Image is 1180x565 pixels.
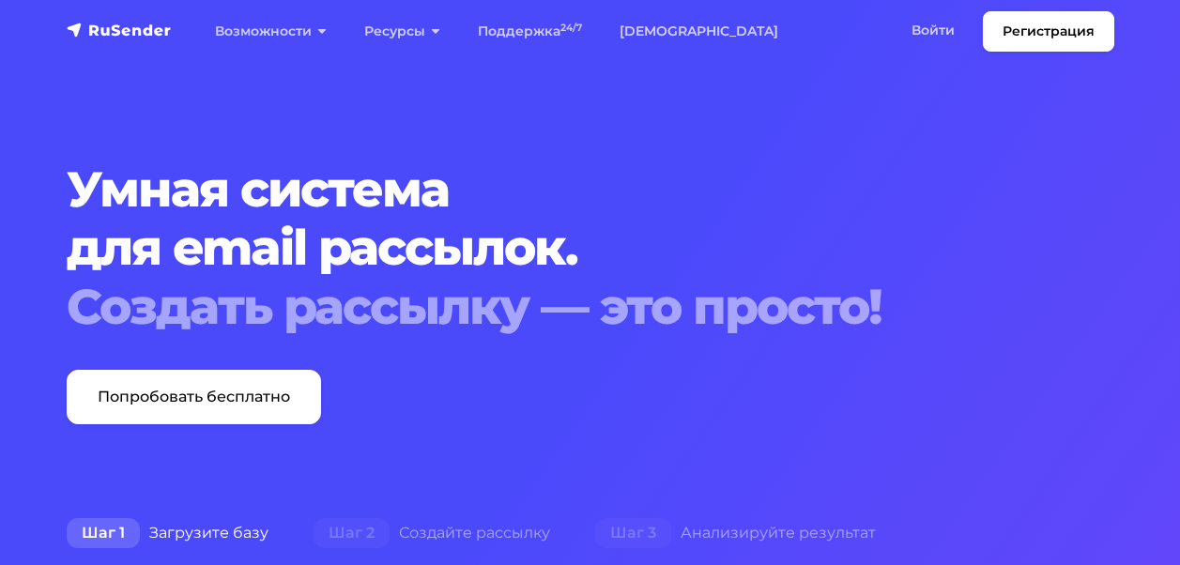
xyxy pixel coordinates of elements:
a: Попробовать бесплатно [67,370,321,424]
a: [DEMOGRAPHIC_DATA] [601,12,797,51]
img: RuSender [67,21,172,39]
span: Шаг 1 [67,518,140,548]
span: Шаг 2 [314,518,390,548]
div: Создайте рассылку [291,514,573,552]
sup: 24/7 [560,22,582,34]
div: Анализируйте результат [573,514,898,552]
div: Загрузите базу [44,514,291,552]
a: Ресурсы [345,12,459,51]
a: Возможности [196,12,345,51]
a: Поддержка24/7 [459,12,601,51]
a: Регистрация [983,11,1114,52]
div: Создать рассылку — это просто! [67,278,1114,336]
h1: Умная система для email рассылок. [67,160,1114,336]
a: Войти [893,11,973,50]
span: Шаг 3 [595,518,671,548]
